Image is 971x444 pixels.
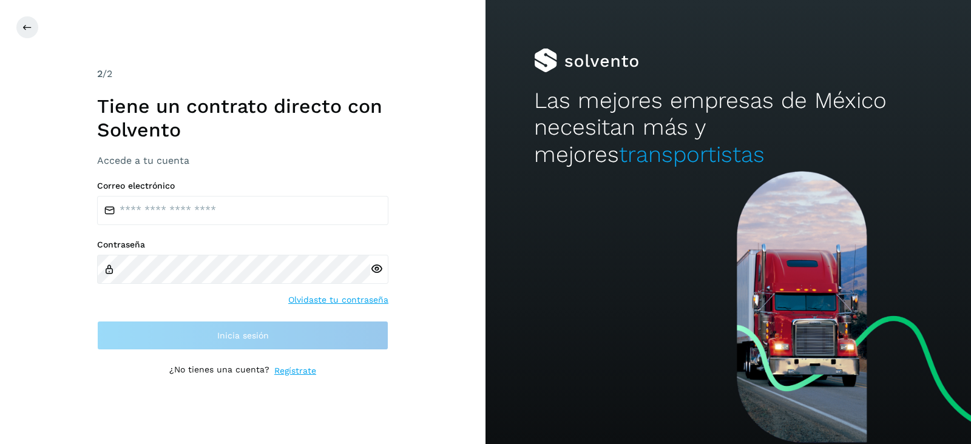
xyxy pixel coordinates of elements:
[97,155,388,166] h3: Accede a tu cuenta
[274,365,316,377] a: Regístrate
[97,240,388,250] label: Contraseña
[97,95,388,141] h1: Tiene un contrato directo con Solvento
[288,294,388,306] a: Olvidaste tu contraseña
[97,321,388,350] button: Inicia sesión
[619,141,765,167] span: transportistas
[217,331,269,340] span: Inicia sesión
[534,87,922,168] h2: Las mejores empresas de México necesitan más y mejores
[97,181,388,191] label: Correo electrónico
[169,365,269,377] p: ¿No tienes una cuenta?
[97,67,388,81] div: /2
[97,68,103,79] span: 2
